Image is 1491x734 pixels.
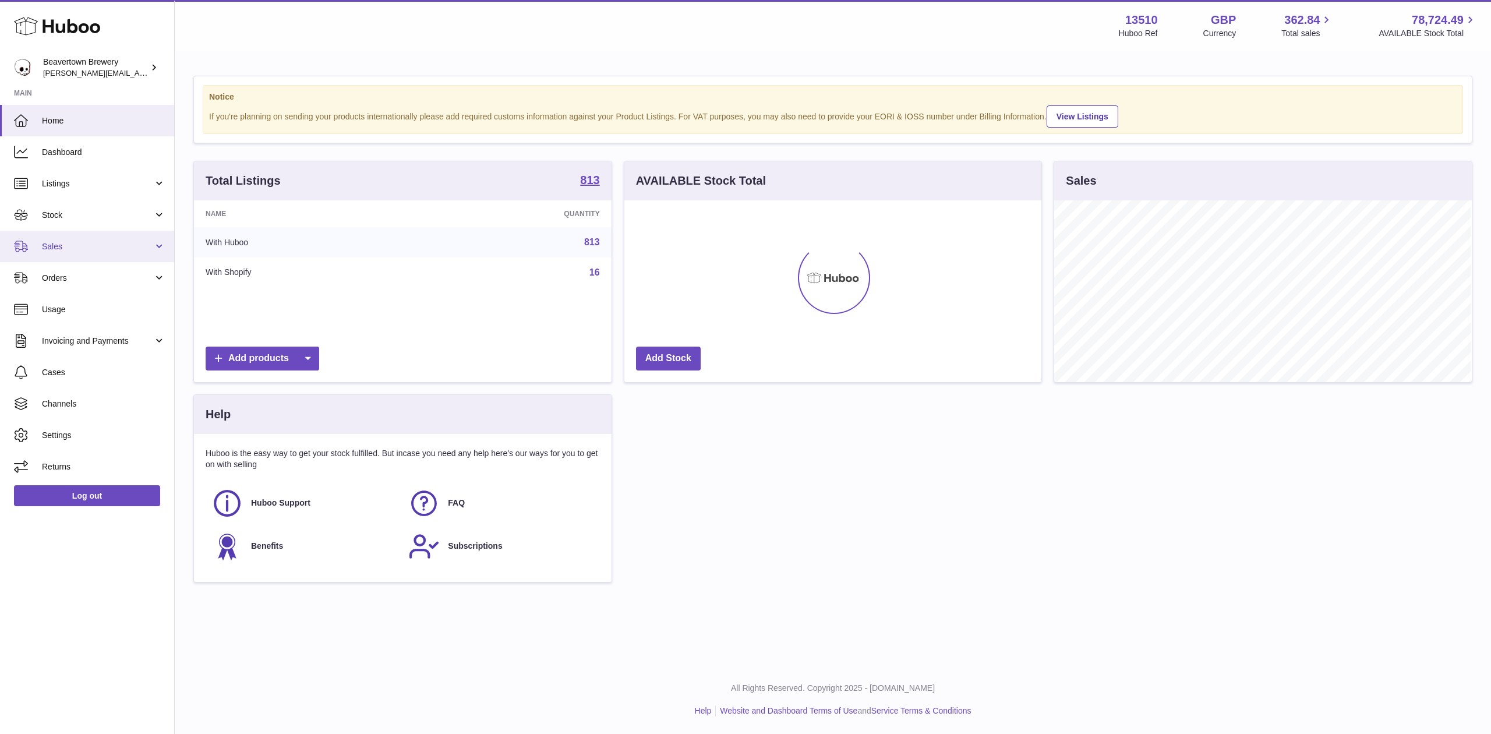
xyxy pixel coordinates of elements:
[716,705,971,717] li: and
[42,461,165,472] span: Returns
[14,59,31,76] img: Matthew.McCormack@beavertownbrewery.co.uk
[42,147,165,158] span: Dashboard
[419,200,611,227] th: Quantity
[1047,105,1118,128] a: View Listings
[42,273,153,284] span: Orders
[1281,28,1333,39] span: Total sales
[42,304,165,315] span: Usage
[1119,28,1158,39] div: Huboo Ref
[14,485,160,506] a: Log out
[43,68,296,77] span: [PERSON_NAME][EMAIL_ADDRESS][PERSON_NAME][DOMAIN_NAME]
[1379,12,1477,39] a: 78,724.49 AVAILABLE Stock Total
[43,57,148,79] div: Beavertown Brewery
[194,257,419,288] td: With Shopify
[871,706,971,715] a: Service Terms & Conditions
[1281,12,1333,39] a: 362.84 Total sales
[1379,28,1477,39] span: AVAILABLE Stock Total
[1203,28,1236,39] div: Currency
[194,227,419,257] td: With Huboo
[211,531,397,562] a: Benefits
[636,347,701,370] a: Add Stock
[251,541,283,552] span: Benefits
[448,541,502,552] span: Subscriptions
[184,683,1482,694] p: All Rights Reserved. Copyright 2025 - [DOMAIN_NAME]
[1125,12,1158,28] strong: 13510
[42,115,165,126] span: Home
[211,488,397,519] a: Huboo Support
[636,173,766,189] h3: AVAILABLE Stock Total
[206,448,600,470] p: Huboo is the easy way to get your stock fulfilled. But incase you need any help here's our ways f...
[209,91,1457,103] strong: Notice
[1284,12,1320,28] span: 362.84
[408,531,593,562] a: Subscriptions
[1066,173,1096,189] h3: Sales
[42,398,165,410] span: Channels
[42,336,153,347] span: Invoicing and Payments
[584,237,600,247] a: 813
[251,497,310,509] span: Huboo Support
[448,497,465,509] span: FAQ
[580,174,599,186] strong: 813
[580,174,599,188] a: 813
[42,430,165,441] span: Settings
[42,241,153,252] span: Sales
[42,367,165,378] span: Cases
[42,210,153,221] span: Stock
[206,347,319,370] a: Add products
[42,178,153,189] span: Listings
[206,173,281,189] h3: Total Listings
[695,706,712,715] a: Help
[408,488,593,519] a: FAQ
[1211,12,1236,28] strong: GBP
[589,267,600,277] a: 16
[1412,12,1464,28] span: 78,724.49
[194,200,419,227] th: Name
[720,706,857,715] a: Website and Dashboard Terms of Use
[209,104,1457,128] div: If you're planning on sending your products internationally please add required customs informati...
[206,407,231,422] h3: Help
